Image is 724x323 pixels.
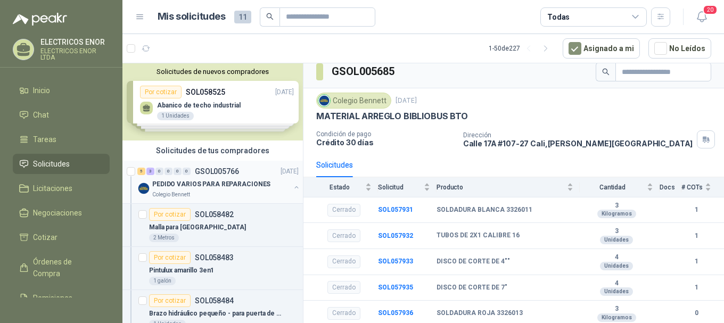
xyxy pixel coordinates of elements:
a: SOL057936 [378,309,413,317]
p: SOL058482 [195,211,234,218]
span: Licitaciones [33,183,72,194]
p: PEDIDO VARIOS PARA REPARACIONES [152,179,270,189]
div: Solicitudes [316,159,353,171]
div: 5 [137,168,145,175]
span: 11 [234,11,251,23]
div: 0 [174,168,182,175]
div: Colegio Bennett [316,93,391,109]
b: 1 [681,283,711,293]
span: Producto [437,184,565,191]
a: Licitaciones [13,178,110,198]
a: Por cotizarSOL058482Malla para [GEOGRAPHIC_DATA]2 Metros [122,204,303,247]
div: Por cotizar [149,208,191,221]
span: 20 [703,5,718,15]
div: 1 galón [149,277,176,285]
div: Unidades [600,287,633,296]
div: Solicitudes de tus compradores [122,140,303,161]
b: 4 [580,279,653,288]
span: search [266,13,274,20]
b: 0 [681,308,711,318]
th: Docs [660,177,681,197]
a: SOL057932 [378,232,413,239]
p: MATERIAL ARREGLO BIBLIOBUS BTO [316,111,468,122]
b: TUBOS DE 2X1 CALIBRE 16 [437,231,520,240]
span: Negociaciones [33,207,82,219]
div: Kilogramos [597,313,636,322]
p: Condición de pago [316,130,455,138]
span: Estado [316,184,363,191]
b: SOLDADURA ROJA 3326013 [437,309,523,318]
p: Dirección [463,131,693,139]
span: # COTs [681,184,703,191]
p: Crédito 30 días [316,138,455,147]
div: Todas [547,11,570,23]
div: Cerrado [327,255,360,268]
a: SOL057931 [378,206,413,213]
img: Company Logo [318,95,330,106]
div: Unidades [600,262,633,270]
div: 2 Metros [149,234,179,242]
b: 1 [681,205,711,215]
p: Pintulux amarillo 3en1 [149,266,214,276]
div: Cerrado [327,281,360,294]
b: 1 [681,231,711,241]
div: Solicitudes de nuevos compradoresPor cotizarSOL058525[DATE] Abanico de techo industrial1 Unidades... [122,63,303,140]
div: Cerrado [327,204,360,217]
b: 1 [681,256,711,267]
div: Por cotizar [149,251,191,264]
span: search [602,68,610,76]
h3: GSOL005685 [332,63,396,80]
p: GSOL005766 [195,168,239,175]
b: 4 [580,253,653,262]
div: 0 [183,168,191,175]
a: 5 3 0 0 0 0 GSOL005766[DATE] Company LogoPEDIDO VARIOS PARA REPARACIONESColegio Bennett [137,165,301,199]
div: Cerrado [327,229,360,242]
a: SOL057933 [378,258,413,265]
h1: Mis solicitudes [158,9,226,24]
p: Malla para [GEOGRAPHIC_DATA] [149,222,246,233]
a: Inicio [13,80,110,101]
span: Cantidad [580,184,645,191]
div: Kilogramos [597,210,636,218]
div: 0 [155,168,163,175]
a: Negociaciones [13,203,110,223]
span: Solicitudes [33,158,70,170]
span: Chat [33,109,49,121]
th: Estado [303,177,378,197]
div: Cerrado [327,307,360,320]
b: DISCO DE CORTE DE 7" [437,284,507,292]
span: Remisiones [33,292,72,304]
th: Cantidad [580,177,660,197]
button: No Leídos [648,38,711,59]
b: SOLDADURA BLANCA 3326011 [437,206,532,214]
b: 3 [580,202,653,210]
a: Cotizar [13,227,110,247]
p: SOL058484 [195,297,234,304]
p: [DATE] [396,96,417,106]
div: Unidades [600,236,633,244]
a: SOL057935 [378,284,413,291]
th: # COTs [681,177,724,197]
p: ELECTRICOS ENOR LTDA [40,48,110,61]
th: Solicitud [378,177,437,197]
img: Company Logo [137,182,150,195]
span: Solicitud [378,184,422,191]
a: Por cotizarSOL058483Pintulux amarillo 3en11 galón [122,247,303,290]
p: ELECTRICOS ENOR [40,38,110,46]
p: Brazo hidráulico pequeño - para puerta de aproxi.80k [149,309,282,319]
b: DISCO DE CORTE DE 4"" [437,258,510,266]
p: Calle 17A #107-27 Cali , [PERSON_NAME][GEOGRAPHIC_DATA] [463,139,693,148]
th: Producto [437,177,580,197]
div: 1 - 50 de 227 [489,40,554,57]
div: 0 [164,168,172,175]
a: Remisiones [13,288,110,308]
button: Asignado a mi [563,38,640,59]
div: 3 [146,168,154,175]
span: Inicio [33,85,50,96]
button: 20 [692,7,711,27]
a: Chat [13,105,110,125]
